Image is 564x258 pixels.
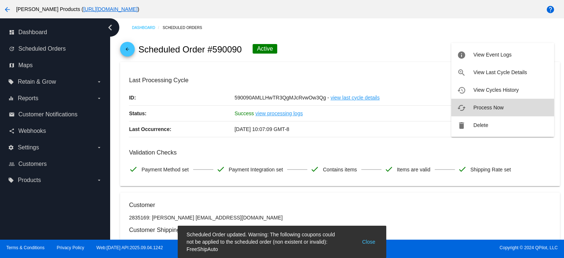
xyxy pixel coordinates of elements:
[473,52,511,58] span: View Event Logs
[473,69,527,75] span: View Last Cycle Details
[457,103,466,112] mat-icon: cached
[457,121,466,130] mat-icon: delete
[457,86,466,95] mat-icon: history
[457,51,466,59] mat-icon: info
[473,122,488,128] span: Delete
[473,87,518,93] span: View Cycles History
[457,68,466,77] mat-icon: zoom_in
[473,105,503,110] span: Process Now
